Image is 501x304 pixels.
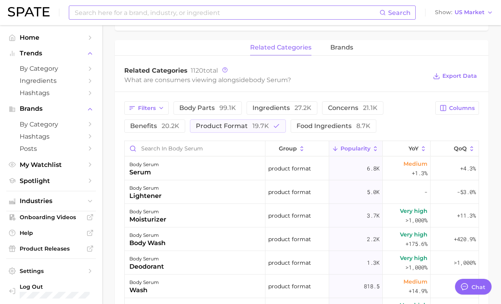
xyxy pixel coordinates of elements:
[400,230,427,239] span: Very high
[6,175,96,187] a: Spotlight
[129,168,159,177] div: serum
[330,44,353,51] span: brands
[431,71,479,82] button: Export Data
[191,67,203,74] span: 1120
[6,243,96,255] a: Product Releases
[20,50,83,57] span: Trends
[129,286,159,295] div: wash
[20,89,83,97] span: Hashtags
[431,141,479,156] button: QoQ
[433,7,495,18] button: ShowUS Market
[129,278,159,287] div: body serum
[268,258,311,267] span: product format
[435,10,452,15] span: Show
[20,177,83,185] span: Spotlight
[367,234,379,244] span: 2.2k
[364,282,379,291] span: 818.5
[129,215,166,224] div: moisturizer
[265,141,329,156] button: group
[125,141,265,156] input: Search in body serum
[295,104,311,112] span: 27.2k
[455,10,484,15] span: US Market
[449,105,475,112] span: Columns
[252,122,269,130] span: 19.7k
[268,187,311,197] span: product format
[20,77,83,84] span: Ingredients
[6,195,96,207] button: Industries
[367,258,379,267] span: 1.3k
[6,227,96,239] a: Help
[125,275,479,298] button: body serumwashproduct format818.5Medium+14.9%+48.8%
[20,133,83,140] span: Hashtags
[6,31,96,44] a: Home
[249,76,287,84] span: body serum
[367,211,379,220] span: 3.7k
[6,130,96,143] a: Hashtags
[20,65,83,72] span: by Category
[442,73,477,79] span: Export Data
[191,67,218,74] span: total
[138,105,156,112] span: Filters
[341,145,370,152] span: Popularity
[162,122,179,130] span: 20.2k
[405,216,427,224] span: >1,000%
[196,123,269,129] span: product format
[124,101,169,115] button: Filters
[268,282,311,291] span: product format
[125,180,479,204] button: body serumlightenerproduct format5.0k--53.0%
[129,191,162,201] div: lightener
[20,121,83,128] span: by Category
[6,87,96,99] a: Hashtags
[268,211,311,220] span: product format
[460,164,476,173] span: +4.3%
[328,105,378,111] span: concerns
[356,122,370,130] span: 8.7k
[20,245,83,252] span: Product Releases
[20,145,83,152] span: Posts
[454,145,467,152] span: QoQ
[125,227,479,251] button: body serumbody washproduct format2.2kVery high+175.6%+420.9%
[403,277,427,286] span: Medium
[129,262,164,271] div: deodorant
[6,62,96,75] a: by Category
[367,187,379,197] span: 5.0k
[129,238,166,248] div: body wash
[363,104,378,112] span: 21.1k
[20,34,83,41] span: Home
[124,75,427,85] div: What are consumers viewing alongside ?
[20,267,83,275] span: Settings
[405,264,427,271] span: >1,000%
[129,207,166,216] div: body serum
[124,67,188,74] span: Related Categories
[6,211,96,223] a: Onboarding Videos
[6,48,96,59] button: Trends
[6,103,96,115] button: Brands
[367,164,379,173] span: 6.8k
[268,234,311,244] span: product format
[383,141,431,156] button: YoY
[424,187,427,197] span: -
[8,7,50,16] img: SPATE
[125,157,479,180] button: body serumserumproduct format6.8kMedium+1.3%+4.3%
[6,265,96,277] a: Settings
[20,214,83,221] span: Onboarding Videos
[457,211,476,220] span: +11.3%
[125,204,479,227] button: body serummoisturizerproduct format3.7kVery high>1,000%+11.3%
[129,160,159,169] div: body serum
[297,123,370,129] span: food ingredients
[6,159,96,171] a: My Watchlist
[6,281,96,301] a: Log out. Currently logged in with e-mail jessica.leslie@augustinusbader.com.
[6,118,96,130] a: by Category
[405,239,427,249] span: +175.6%
[130,123,179,129] span: benefits
[20,283,119,290] span: Log Out
[409,145,418,152] span: YoY
[250,44,311,51] span: related categories
[457,187,476,197] span: -53.0%
[454,234,476,244] span: +420.9%
[219,104,236,112] span: 99.1k
[252,105,311,111] span: ingredients
[400,206,427,216] span: Very high
[403,159,427,168] span: Medium
[435,101,479,115] button: Columns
